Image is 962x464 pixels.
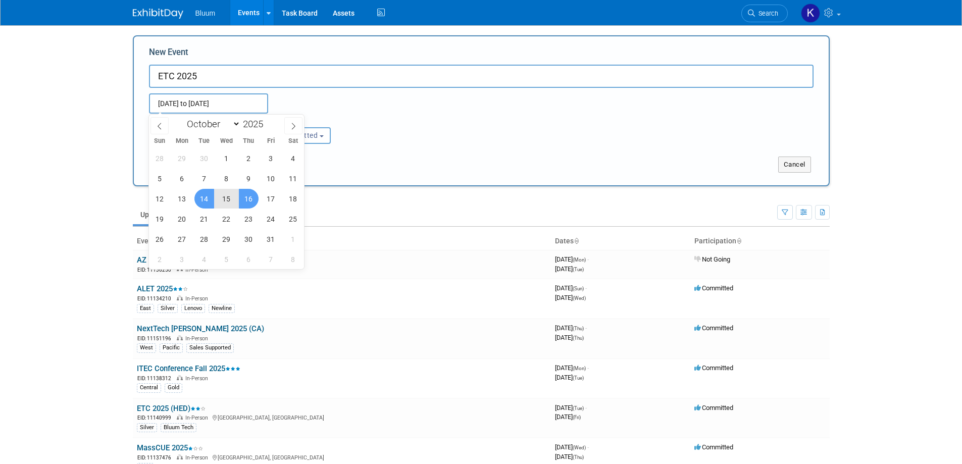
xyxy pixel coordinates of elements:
[239,189,259,209] span: October 16, 2025
[177,454,183,459] img: In-Person Event
[181,304,205,313] div: Lenovo
[555,265,584,273] span: [DATE]
[555,453,584,460] span: [DATE]
[182,118,240,130] select: Month
[573,454,584,460] span: (Thu)
[573,366,586,371] span: (Mon)
[217,229,236,249] span: October 29, 2025
[587,364,589,372] span: -
[573,415,581,420] span: (Fri)
[193,138,215,144] span: Tue
[283,189,303,209] span: October 18, 2025
[161,423,196,432] div: Bluum Tech
[555,284,587,292] span: [DATE]
[150,229,170,249] span: October 26, 2025
[185,375,211,382] span: In-Person
[573,267,584,272] span: (Tue)
[239,169,259,188] span: October 9, 2025
[172,209,192,229] span: October 20, 2025
[585,324,587,332] span: -
[137,343,156,352] div: West
[261,229,281,249] span: October 31, 2025
[137,443,203,452] a: MassCUE 2025
[137,423,157,432] div: Silver
[573,445,586,450] span: (Wed)
[261,169,281,188] span: October 10, 2025
[573,405,584,411] span: (Tue)
[261,148,281,168] span: October 3, 2025
[177,335,183,340] img: In-Person Event
[573,286,584,291] span: (Sun)
[185,295,211,302] span: In-Person
[172,169,192,188] span: October 6, 2025
[587,255,589,263] span: -
[137,267,175,273] span: EID: 11136250
[555,324,587,332] span: [DATE]
[217,189,236,209] span: October 15, 2025
[150,148,170,168] span: September 28, 2025
[133,205,192,224] a: Upcoming76
[283,169,303,188] span: October 11, 2025
[694,324,733,332] span: Committed
[573,335,584,341] span: (Thu)
[185,267,211,273] span: In-Person
[239,249,259,269] span: November 6, 2025
[149,46,188,62] label: New Event
[172,148,192,168] span: September 29, 2025
[217,209,236,229] span: October 22, 2025
[133,9,183,19] img: ExhibitDay
[555,334,584,341] span: [DATE]
[137,453,547,461] div: [GEOGRAPHIC_DATA], [GEOGRAPHIC_DATA]
[137,455,175,460] span: EID: 11137476
[555,413,581,421] span: [DATE]
[149,138,171,144] span: Sun
[694,255,730,263] span: Not Going
[137,413,547,422] div: [GEOGRAPHIC_DATA], [GEOGRAPHIC_DATA]
[150,249,170,269] span: November 2, 2025
[240,118,271,130] input: Year
[261,249,281,269] span: November 7, 2025
[217,249,236,269] span: November 5, 2025
[585,284,587,292] span: -
[185,415,211,421] span: In-Person
[165,383,182,392] div: Gold
[262,114,360,127] div: Participation:
[261,209,281,229] span: October 24, 2025
[133,233,551,250] th: Event
[177,375,183,380] img: In-Person Event
[160,343,183,352] div: Pacific
[217,148,236,168] span: October 1, 2025
[150,209,170,229] span: October 19, 2025
[137,364,240,373] a: ITEC Conference Fall 2025
[283,209,303,229] span: October 25, 2025
[694,443,733,451] span: Committed
[137,415,175,421] span: EID: 11140999
[574,237,579,245] a: Sort by Start Date
[239,229,259,249] span: October 30, 2025
[137,284,188,293] a: ALET 2025
[741,5,788,22] a: Search
[137,296,175,301] span: EID: 11134210
[194,249,214,269] span: November 4, 2025
[217,169,236,188] span: October 8, 2025
[736,237,741,245] a: Sort by Participation Type
[185,335,211,342] span: In-Person
[555,255,589,263] span: [DATE]
[778,157,811,173] button: Cancel
[755,10,778,17] span: Search
[195,9,216,17] span: Bluum
[573,257,586,263] span: (Mon)
[587,443,589,451] span: -
[194,169,214,188] span: October 7, 2025
[158,304,178,313] div: Silver
[239,209,259,229] span: October 23, 2025
[555,294,586,301] span: [DATE]
[690,233,830,250] th: Participation
[177,295,183,300] img: In-Person Event
[185,454,211,461] span: In-Person
[694,284,733,292] span: Committed
[194,148,214,168] span: September 30, 2025
[149,114,247,127] div: Attendance / Format:
[172,189,192,209] span: October 13, 2025
[694,404,733,411] span: Committed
